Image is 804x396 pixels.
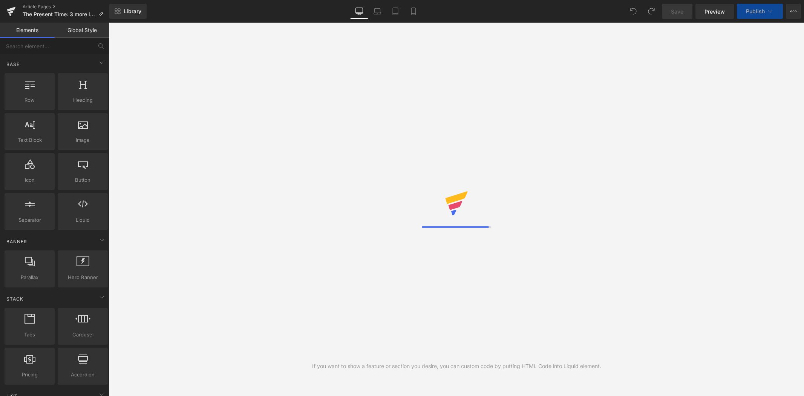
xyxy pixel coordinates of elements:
[124,8,141,15] span: Library
[746,8,765,14] span: Publish
[644,4,659,19] button: Redo
[671,8,683,15] span: Save
[7,371,52,379] span: Pricing
[350,4,368,19] a: Desktop
[7,96,52,104] span: Row
[786,4,801,19] button: More
[23,4,109,10] a: Article Pages
[6,238,28,245] span: Banner
[704,8,725,15] span: Preview
[60,273,106,281] span: Hero Banner
[695,4,734,19] a: Preview
[312,362,601,370] div: If you want to show a feature or section you desire, you can custom code by putting HTML Code int...
[7,176,52,184] span: Icon
[737,4,783,19] button: Publish
[7,331,52,339] span: Tabs
[60,216,106,224] span: Liquid
[7,136,52,144] span: Text Block
[60,371,106,379] span: Accordion
[60,136,106,144] span: Image
[7,216,52,224] span: Separator
[368,4,386,19] a: Laptop
[626,4,641,19] button: Undo
[23,11,95,17] span: The Present Time: 3 more looks from [PERSON_NAME]
[60,176,106,184] span: Button
[55,23,109,38] a: Global Style
[386,4,404,19] a: Tablet
[109,4,147,19] a: New Library
[404,4,423,19] a: Mobile
[6,295,24,302] span: Stack
[60,331,106,339] span: Carousel
[7,273,52,281] span: Parallax
[60,96,106,104] span: Heading
[6,61,20,68] span: Base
